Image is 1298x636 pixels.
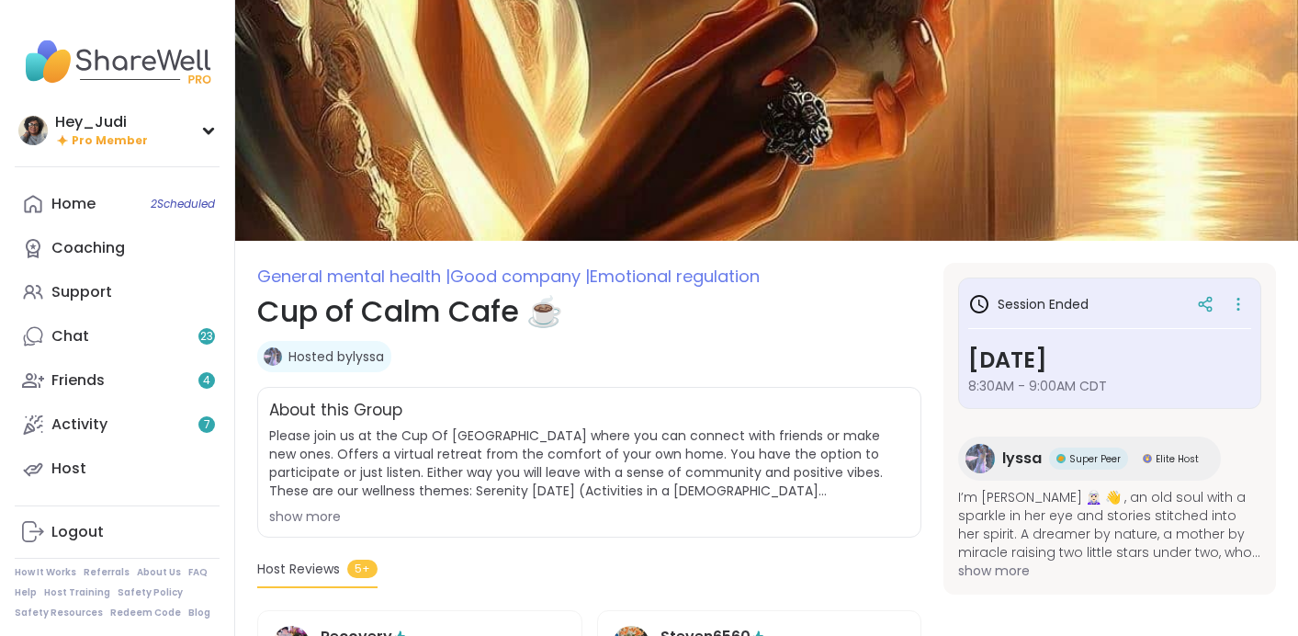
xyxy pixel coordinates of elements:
h3: Session Ended [968,293,1089,315]
span: lyssa [1002,448,1042,470]
a: How It Works [15,566,76,579]
div: Host [51,459,86,479]
a: Friends4 [15,358,220,403]
a: Home2Scheduled [15,182,220,226]
a: Host Training [44,586,110,599]
a: Logout [15,510,220,554]
a: Activity7 [15,403,220,447]
span: Good company | [450,265,590,288]
img: ShareWell Nav Logo [15,29,220,94]
img: Hey_Judi [18,116,48,145]
a: Chat23 [15,314,220,358]
a: Blog [188,607,210,619]
span: 8:30AM - 9:00AM CDT [968,377,1251,395]
a: lyssalyssaSuper PeerSuper PeerElite HostElite Host [958,437,1221,481]
span: 23 [200,329,213,345]
div: Support [51,282,112,302]
div: Home [51,194,96,214]
div: Coaching [51,238,125,258]
div: Chat [51,326,89,346]
a: Safety Policy [118,586,183,599]
a: Referrals [84,566,130,579]
span: Emotional regulation [590,265,760,288]
div: Activity [51,415,107,435]
span: Pro Member [72,133,148,149]
a: Hosted bylyssa [288,347,384,366]
div: Hey_Judi [55,112,148,132]
a: Help [15,586,37,599]
a: FAQ [188,566,208,579]
a: Coaching [15,226,220,270]
a: Host [15,447,220,491]
a: Safety Resources [15,607,103,619]
span: 4 [203,373,210,389]
img: lyssa [264,347,282,366]
div: show more [269,507,909,526]
span: Elite Host [1156,452,1199,466]
span: I’m [PERSON_NAME] 🧝🏻‍♀️ 👋 , an old soul with a sparkle in her eye and stories stitched into her s... [958,488,1261,562]
span: show more [958,562,1261,580]
img: lyssa [965,444,995,473]
iframe: Spotlight [201,240,216,255]
span: Please join us at the Cup Of [GEOGRAPHIC_DATA] where you can connect with friends or make new one... [269,426,909,500]
span: Super Peer [1069,452,1121,466]
h3: [DATE] [968,344,1251,377]
a: Support [15,270,220,314]
span: General mental health | [257,265,450,288]
h1: Cup of Calm Cafe ☕️ [257,290,921,334]
img: Super Peer [1056,454,1066,463]
img: Elite Host [1143,454,1152,463]
span: 2 Scheduled [151,197,215,211]
div: Logout [51,522,104,542]
div: Friends [51,370,105,391]
span: Host Reviews [257,560,340,579]
span: 7 [204,417,210,433]
a: About Us [137,566,181,579]
span: 5+ [347,560,378,578]
h2: About this Group [269,399,402,423]
a: Redeem Code [110,607,181,619]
